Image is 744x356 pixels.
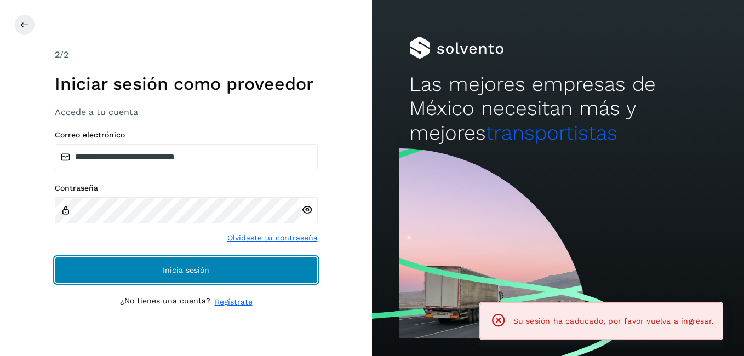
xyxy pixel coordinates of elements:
button: Inicia sesión [55,257,318,283]
a: Olvidaste tu contraseña [227,232,318,244]
span: Inicia sesión [163,266,209,274]
div: /2 [55,48,318,61]
span: transportistas [486,121,617,145]
h2: Las mejores empresas de México necesitan más y mejores [409,72,707,145]
h3: Accede a tu cuenta [55,107,318,117]
span: Su sesión ha caducado, por favor vuelva a ingresar. [513,317,714,325]
label: Correo electrónico [55,130,318,140]
a: Regístrate [215,296,253,308]
span: 2 [55,49,60,60]
label: Contraseña [55,183,318,193]
p: ¿No tienes una cuenta? [120,296,210,308]
h1: Iniciar sesión como proveedor [55,73,318,94]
